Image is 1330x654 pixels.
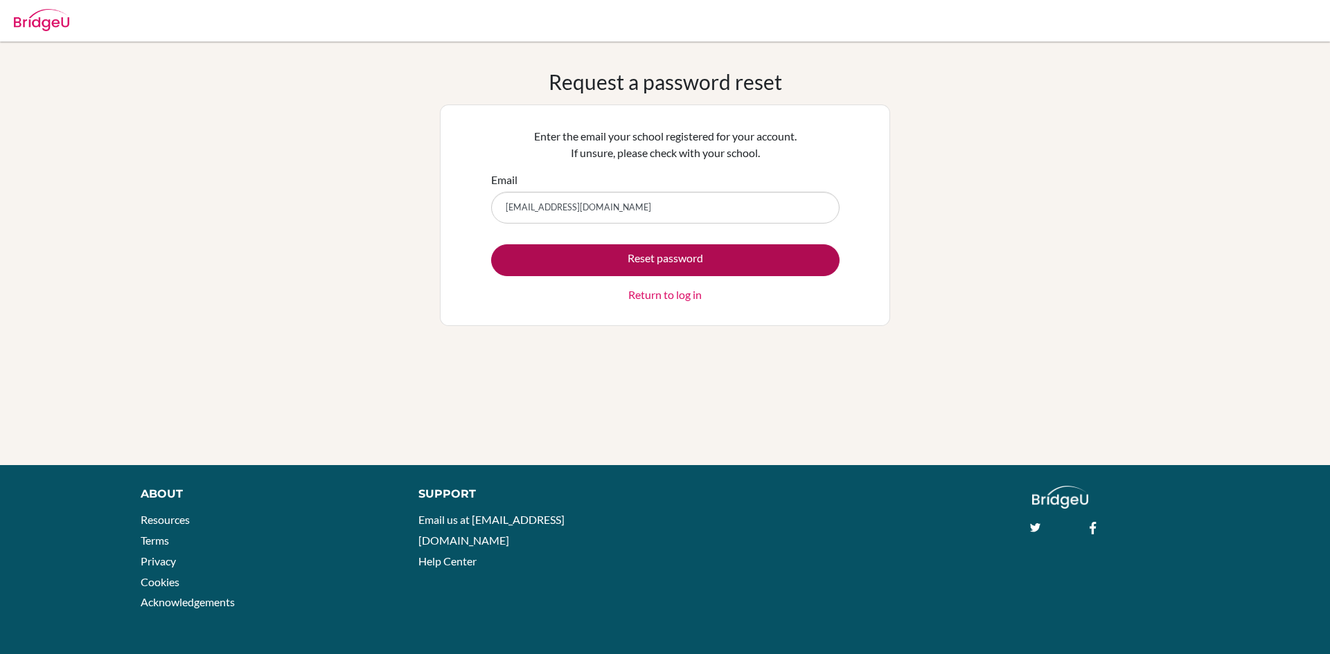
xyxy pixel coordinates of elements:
[141,575,179,588] a: Cookies
[141,554,176,567] a: Privacy
[14,9,69,31] img: Bridge-U
[141,534,169,547] a: Terms
[141,486,387,502] div: About
[418,513,565,547] a: Email us at [EMAIL_ADDRESS][DOMAIN_NAME]
[1032,486,1088,509] img: logo_white@2x-f4f0deed5e89b7ecb1c2cc34c3e3d731f90f0f143d5ea2071677605dd97b5244.png
[418,486,649,502] div: Support
[491,172,517,188] label: Email
[549,69,782,94] h1: Request a password reset
[491,128,840,161] p: Enter the email your school registered for your account. If unsure, please check with your school.
[628,287,702,303] a: Return to log in
[418,554,477,567] a: Help Center
[491,244,840,276] button: Reset password
[141,513,190,526] a: Resources
[141,595,235,608] a: Acknowledgements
